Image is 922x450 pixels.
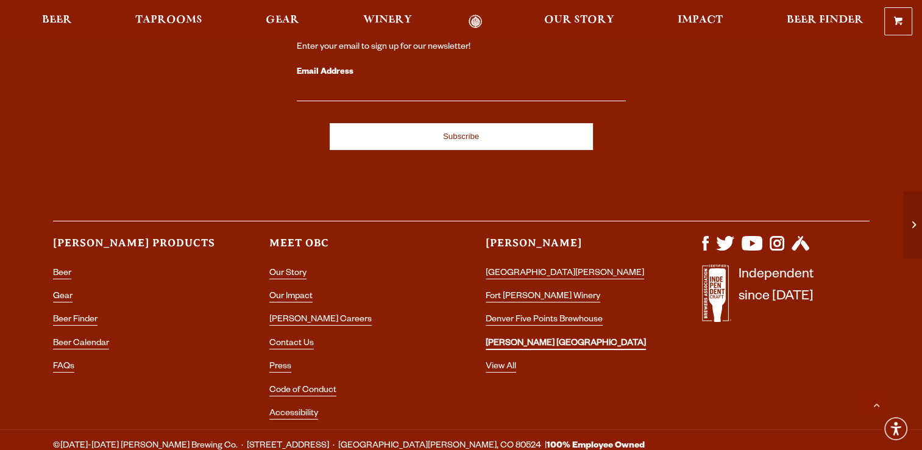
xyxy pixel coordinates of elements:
[135,15,202,25] span: Taprooms
[861,389,892,420] a: Scroll to top
[486,339,646,350] a: [PERSON_NAME] [GEOGRAPHIC_DATA]
[269,269,307,279] a: Our Story
[127,15,210,29] a: Taprooms
[269,409,318,420] a: Accessibility
[330,123,593,150] input: Subscribe
[792,245,809,254] a: Visit us on Untappd
[486,362,516,373] a: View All
[53,339,109,349] a: Beer Calendar
[486,269,644,279] a: [GEOGRAPHIC_DATA][PERSON_NAME]
[363,15,412,25] span: Winery
[269,236,437,261] h3: Meet OBC
[453,15,498,29] a: Odell Home
[486,236,653,261] h3: [PERSON_NAME]
[770,245,784,254] a: Visit us on Instagram
[739,265,814,329] p: Independent since [DATE]
[269,339,314,349] a: Contact Us
[486,315,603,326] a: Denver Five Points Brewhouse
[702,245,709,254] a: Visit us on Facebook
[269,362,291,373] a: Press
[269,315,372,326] a: [PERSON_NAME] Careers
[53,315,98,326] a: Beer Finder
[53,292,73,302] a: Gear
[42,15,72,25] span: Beer
[670,15,731,29] a: Impact
[53,362,74,373] a: FAQs
[778,15,871,29] a: Beer Finder
[536,15,622,29] a: Our Story
[678,15,723,25] span: Impact
[269,292,313,302] a: Our Impact
[882,415,909,442] div: Accessibility Menu
[297,65,626,80] label: Email Address
[269,386,336,396] a: Code of Conduct
[258,15,307,29] a: Gear
[486,292,600,302] a: Fort [PERSON_NAME] Winery
[742,245,762,254] a: Visit us on YouTube
[355,15,420,29] a: Winery
[34,15,80,29] a: Beer
[716,245,734,254] a: Visit us on X (formerly Twitter)
[53,269,71,279] a: Beer
[786,15,863,25] span: Beer Finder
[544,15,614,25] span: Our Story
[297,41,626,54] div: Enter your email to sign up for our newsletter!
[53,236,221,261] h3: [PERSON_NAME] Products
[266,15,299,25] span: Gear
